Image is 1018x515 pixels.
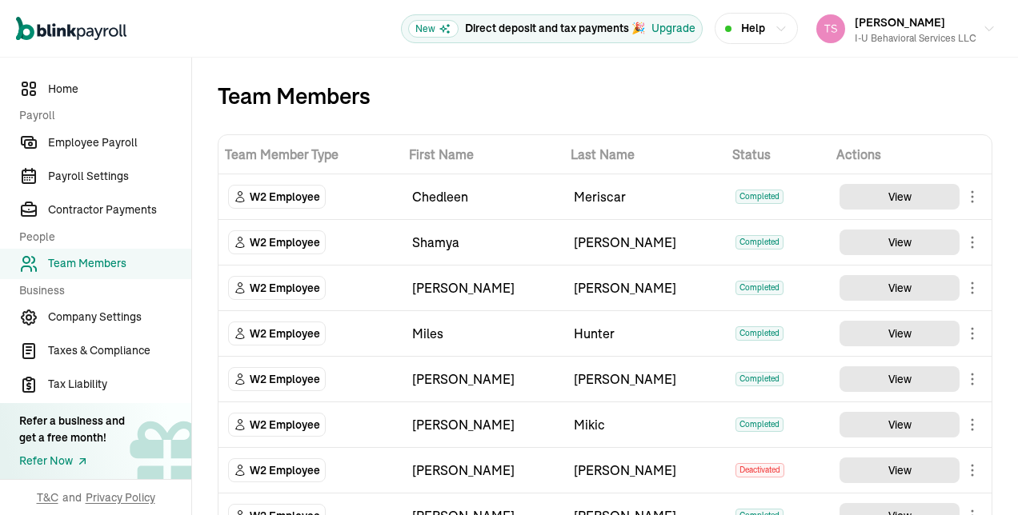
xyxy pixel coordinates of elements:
div: [PERSON_NAME] [574,233,716,252]
span: W2 Employee [250,325,320,341]
span: Completed [735,372,784,386]
button: View [840,275,960,301]
span: Team Members [48,255,191,272]
div: [PERSON_NAME] [412,278,555,297]
span: Completed [735,281,784,295]
div: Chedleen [412,187,555,206]
span: Taxes & Compliance [48,342,191,359]
span: Team Member Type [225,145,396,164]
span: Completed [735,190,784,204]
div: [PERSON_NAME] [412,369,555,389]
p: Direct deposit and tax payments 🎉 [465,20,645,37]
span: W2 Employee [250,371,320,387]
span: Payroll [19,107,182,124]
button: View [840,321,960,346]
div: Mikic [574,415,716,434]
p: Team Members [218,83,371,109]
span: New [408,20,459,38]
iframe: Chat Widget [938,438,1018,515]
button: Upgrade [651,20,695,37]
div: I-U Behavioral Services LLC [855,31,976,46]
div: Refer a business and get a free month! [19,413,125,446]
span: W2 Employee [250,280,320,296]
a: Refer Now [19,453,125,469]
div: [PERSON_NAME] [574,278,716,297]
span: Contractor Payments [48,202,191,218]
nav: Global [16,6,126,52]
button: View [840,412,960,437]
div: Shamya [412,233,555,252]
span: W2 Employee [250,417,320,433]
div: Miles [412,324,555,343]
span: Home [48,81,191,98]
button: View [840,457,960,483]
span: Tax Liability [48,376,191,393]
button: [PERSON_NAME]I-U Behavioral Services LLC [810,9,1002,49]
div: [PERSON_NAME] [574,461,716,480]
span: Privacy Policy [86,489,155,505]
div: [PERSON_NAME] [412,461,555,480]
span: Last Name [571,145,719,164]
span: Deactivated [735,463,784,477]
span: [PERSON_NAME] [855,15,945,30]
span: T&C [37,489,58,505]
div: Meriscar [574,187,716,206]
span: Completed [735,235,784,250]
button: View [840,230,960,255]
span: W2 Employee [250,234,320,250]
span: W2 Employee [250,189,320,205]
button: View [840,366,960,392]
span: People [19,229,182,246]
span: Employee Payroll [48,134,191,151]
span: Company Settings [48,309,191,325]
span: Completed [735,417,784,432]
span: Completed [735,326,784,341]
button: View [840,184,960,210]
span: Actions [836,145,985,164]
span: First Name [409,145,558,164]
span: W2 Employee [250,462,320,478]
span: Payroll Settings [48,168,191,185]
button: Help [715,13,798,44]
div: [PERSON_NAME] [574,369,716,389]
span: Status [732,145,824,164]
span: Business [19,282,182,299]
div: [PERSON_NAME] [412,415,555,434]
div: Hunter [574,324,716,343]
span: Help [741,20,765,37]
